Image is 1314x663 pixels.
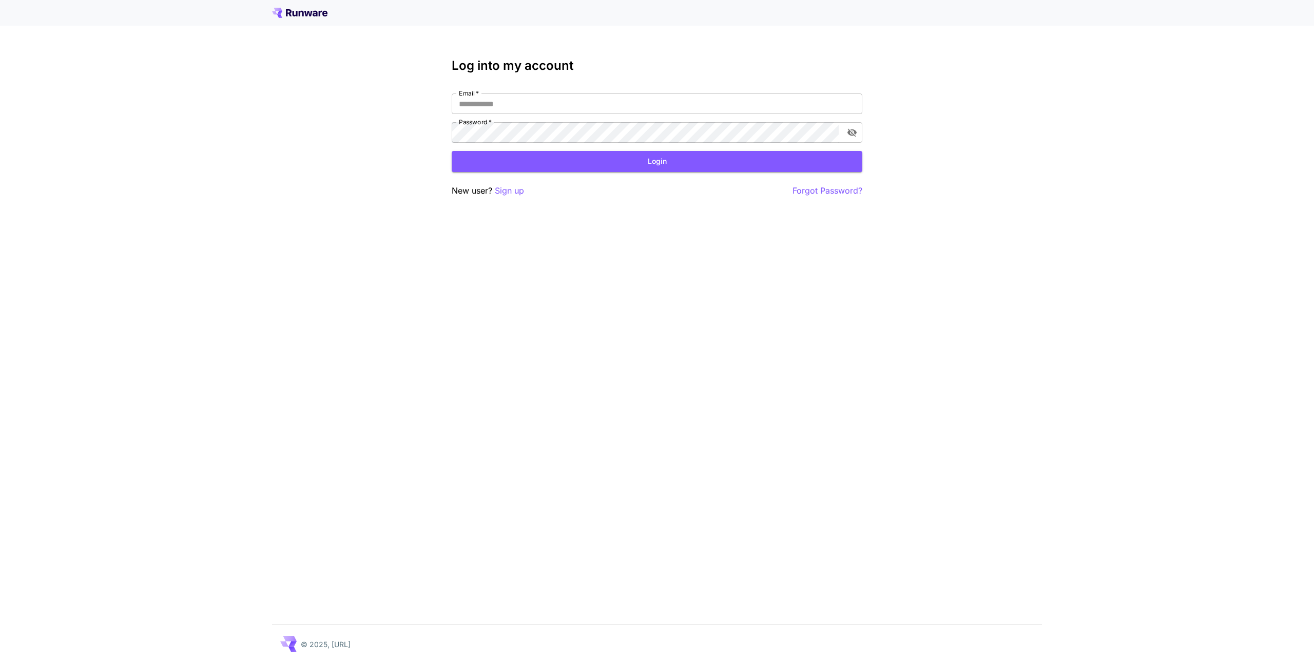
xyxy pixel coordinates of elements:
[793,184,862,197] button: Forgot Password?
[843,123,861,142] button: toggle password visibility
[452,184,524,197] p: New user?
[301,639,351,650] p: © 2025, [URL]
[459,89,479,98] label: Email
[495,184,524,197] button: Sign up
[459,118,492,126] label: Password
[452,151,862,172] button: Login
[452,59,862,73] h3: Log into my account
